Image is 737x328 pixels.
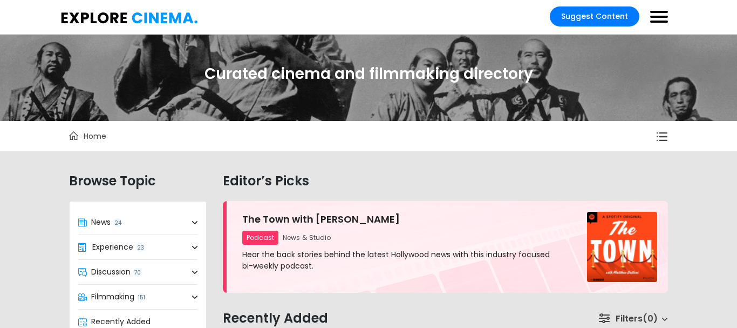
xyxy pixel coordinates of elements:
[70,210,206,235] a: News24
[84,131,106,142] span: Home
[136,243,145,252] span: 23
[69,173,207,193] h2: Browse Topic
[223,173,668,193] h2: Editor’s Picks
[137,293,146,302] span: 151
[598,312,668,326] a: Filters0
[283,233,308,242] span: News
[61,12,198,24] img: Explore Cinema.
[587,212,657,282] img: The Town with Matthew Belloni
[70,285,206,309] a: Filmmaking151
[242,212,557,226] h3: The Town with [PERSON_NAME]
[242,231,278,245] span: Podcast
[309,233,331,242] span: Studio
[70,260,206,284] a: Discussion70
[242,212,557,272] a: The Town with [PERSON_NAME]Podcast News StudioHear the back stories behind the latest Hollywood n...
[69,131,106,142] a: Home
[242,249,557,272] p: Hear the back stories behind the latest Hollywood news with this industry focused bi-weekly podcast.
[113,218,122,227] span: 24
[133,268,142,277] span: 70
[61,121,471,151] div: breadcrumb
[550,6,639,26] a: Suggest Content
[471,121,676,151] div: filter-views
[70,235,206,259] a: Experience23
[643,312,658,325] span: 0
